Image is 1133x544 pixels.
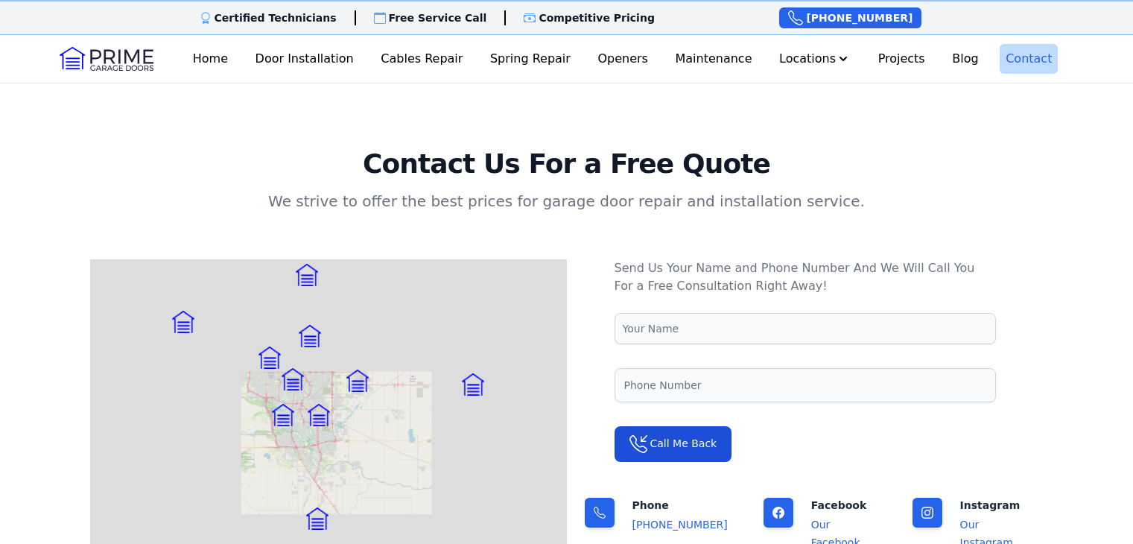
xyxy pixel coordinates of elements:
[172,311,194,333] img: Marker
[615,426,732,462] button: Call Me Back
[872,44,931,74] a: Projects
[272,404,294,426] img: Marker
[462,373,484,396] img: Marker
[960,498,1026,513] p: Instagram
[282,368,304,390] img: Marker
[779,7,921,28] a: [PHONE_NUMBER]
[375,44,469,74] a: Cables Repair
[296,264,318,286] img: Marker
[615,313,996,344] input: Your Name
[632,498,728,513] p: Phone
[90,191,1044,212] p: We strive to offer the best prices for garage door repair and installation service.
[308,404,330,426] img: Marker
[60,47,153,71] img: Logo
[484,44,577,74] a: Spring Repair
[669,44,758,74] a: Maintenance
[591,44,654,74] a: Openers
[389,10,487,25] p: Free Service Call
[90,149,1044,179] h2: Contact Us For a Free Quote
[250,44,360,74] a: Door Installation
[946,44,984,74] a: Blog
[811,498,877,513] p: Facebook
[346,370,369,392] img: Marker
[299,325,321,347] img: Marker
[615,259,996,295] p: Send Us Your Name and Phone Number And We Will Call You For a Free Consultation Right Away!
[187,44,234,74] a: Home
[306,507,329,530] img: Marker
[615,368,996,402] input: Phone Number
[258,347,281,369] img: Marker
[1000,44,1058,74] a: Contact
[215,10,337,25] p: Certified Technicians
[773,44,857,74] button: Locations
[632,519,728,531] a: [PHONE_NUMBER]
[539,10,655,25] p: Competitive Pricing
